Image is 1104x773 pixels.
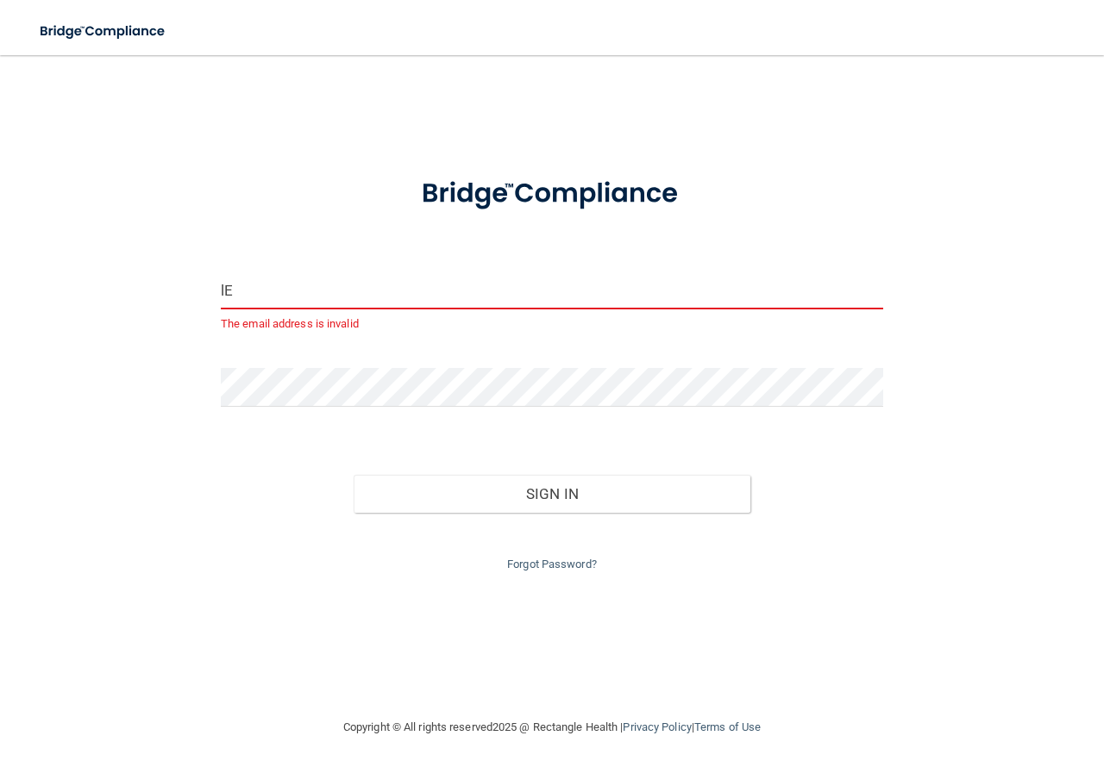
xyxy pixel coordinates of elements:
[623,720,691,733] a: Privacy Policy
[221,314,883,334] p: The email address is invalid
[393,159,712,229] img: bridge_compliance_login_screen.278c3ca4.svg
[354,475,751,513] button: Sign In
[26,14,181,49] img: bridge_compliance_login_screen.278c3ca4.svg
[806,651,1083,720] iframe: Drift Widget Chat Controller
[221,271,883,309] input: Email
[237,700,867,755] div: Copyright © All rights reserved 2025 @ Rectangle Health | |
[507,558,597,570] a: Forgot Password?
[694,720,761,733] a: Terms of Use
